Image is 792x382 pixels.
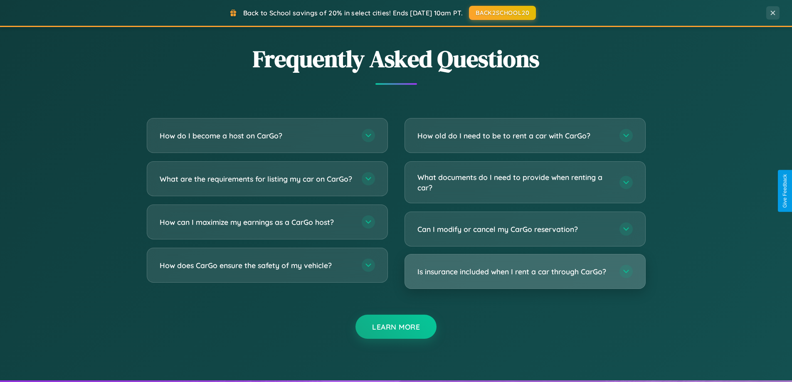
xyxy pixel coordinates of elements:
[782,174,788,208] div: Give Feedback
[355,315,437,339] button: Learn More
[243,9,463,17] span: Back to School savings of 20% in select cities! Ends [DATE] 10am PT.
[160,217,353,227] h3: How can I maximize my earnings as a CarGo host?
[417,131,611,141] h3: How old do I need to be to rent a car with CarGo?
[147,43,646,75] h2: Frequently Asked Questions
[160,260,353,271] h3: How does CarGo ensure the safety of my vehicle?
[160,174,353,184] h3: What are the requirements for listing my car on CarGo?
[417,172,611,192] h3: What documents do I need to provide when renting a car?
[160,131,353,141] h3: How do I become a host on CarGo?
[417,266,611,277] h3: Is insurance included when I rent a car through CarGo?
[417,224,611,234] h3: Can I modify or cancel my CarGo reservation?
[469,6,536,20] button: BACK2SCHOOL20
